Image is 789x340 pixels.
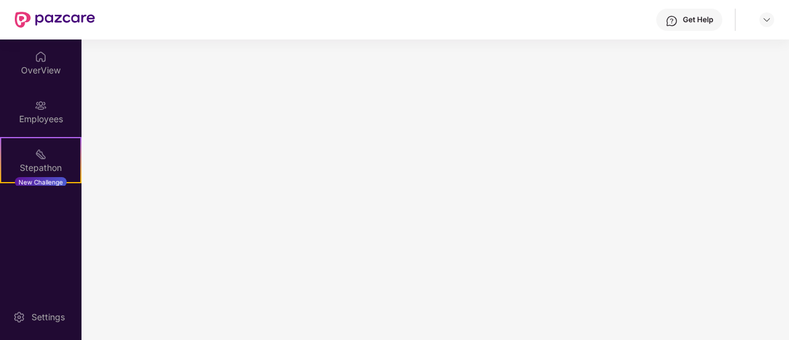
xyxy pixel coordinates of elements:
[28,311,69,323] div: Settings
[683,15,713,25] div: Get Help
[35,148,47,160] img: svg+xml;base64,PHN2ZyB4bWxucz0iaHR0cDovL3d3dy53My5vcmcvMjAwMC9zdmciIHdpZHRoPSIyMSIgaGVpZ2h0PSIyMC...
[762,15,772,25] img: svg+xml;base64,PHN2ZyBpZD0iRHJvcGRvd24tMzJ4MzIiIHhtbG5zPSJodHRwOi8vd3d3LnczLm9yZy8yMDAwL3N2ZyIgd2...
[1,162,80,174] div: Stepathon
[666,15,678,27] img: svg+xml;base64,PHN2ZyBpZD0iSGVscC0zMngzMiIgeG1sbnM9Imh0dHA6Ly93d3cudzMub3JnLzIwMDAvc3ZnIiB3aWR0aD...
[35,99,47,112] img: svg+xml;base64,PHN2ZyBpZD0iRW1wbG95ZWVzIiB4bWxucz0iaHR0cDovL3d3dy53My5vcmcvMjAwMC9zdmciIHdpZHRoPS...
[13,311,25,323] img: svg+xml;base64,PHN2ZyBpZD0iU2V0dGluZy0yMHgyMCIgeG1sbnM9Imh0dHA6Ly93d3cudzMub3JnLzIwMDAvc3ZnIiB3aW...
[15,12,95,28] img: New Pazcare Logo
[15,177,67,187] div: New Challenge
[35,51,47,63] img: svg+xml;base64,PHN2ZyBpZD0iSG9tZSIgeG1sbnM9Imh0dHA6Ly93d3cudzMub3JnLzIwMDAvc3ZnIiB3aWR0aD0iMjAiIG...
